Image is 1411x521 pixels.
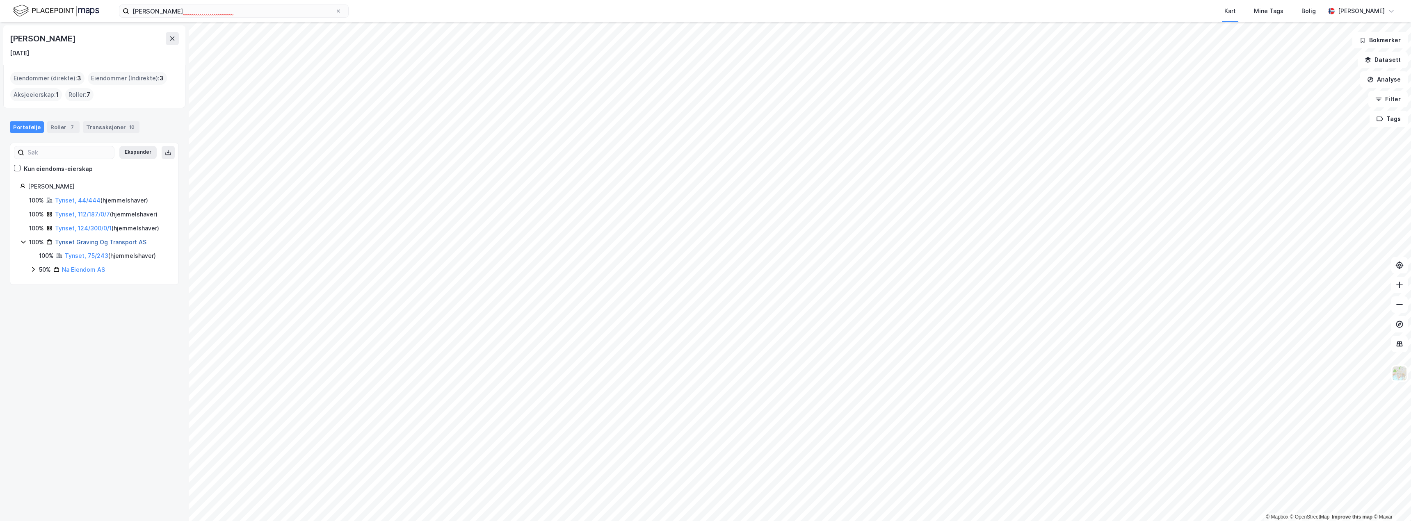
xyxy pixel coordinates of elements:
[13,4,99,18] img: logo.f888ab2527a4732fd821a326f86c7f29.svg
[29,209,44,219] div: 100%
[1224,6,1236,16] div: Kart
[129,5,335,17] input: Søk på adresse, matrikkel, gårdeiere, leietakere eller personer
[24,146,114,159] input: Søk
[160,73,164,83] span: 3
[1368,91,1408,107] button: Filter
[10,32,77,45] div: [PERSON_NAME]
[39,265,51,275] div: 50%
[87,90,90,100] span: 7
[68,123,76,131] div: 7
[29,196,44,205] div: 100%
[29,223,44,233] div: 100%
[24,164,93,174] div: Kun eiendoms-eierskap
[10,121,44,133] div: Portefølje
[119,146,157,159] button: Ekspander
[55,239,146,246] a: Tynset Graving Og Transport AS
[1392,366,1407,381] img: Z
[1332,514,1372,520] a: Improve this map
[29,237,44,247] div: 100%
[55,225,112,232] a: Tynset, 124/300/0/1
[1370,111,1408,127] button: Tags
[1370,482,1411,521] iframe: Chat Widget
[10,48,29,58] div: [DATE]
[83,121,139,133] div: Transaksjoner
[10,88,62,101] div: Aksjeeierskap :
[1266,514,1288,520] a: Mapbox
[55,209,158,219] div: ( hjemmelshaver )
[39,251,54,261] div: 100%
[1360,71,1408,88] button: Analyse
[55,211,110,218] a: Tynset, 112/187/0/7
[65,251,156,261] div: ( hjemmelshaver )
[28,182,169,191] div: [PERSON_NAME]
[1370,482,1411,521] div: Kontrollprogram for chat
[1254,6,1283,16] div: Mine Tags
[128,123,136,131] div: 10
[1301,6,1316,16] div: Bolig
[55,197,100,204] a: Tynset, 44/444
[1338,6,1385,16] div: [PERSON_NAME]
[10,72,84,85] div: Eiendommer (direkte) :
[55,196,148,205] div: ( hjemmelshaver )
[1352,32,1408,48] button: Bokmerker
[56,90,59,100] span: 1
[1358,52,1408,68] button: Datasett
[55,223,159,233] div: ( hjemmelshaver )
[1290,514,1330,520] a: OpenStreetMap
[77,73,81,83] span: 3
[47,121,80,133] div: Roller
[62,266,105,273] a: Na Eiendom AS
[65,252,108,259] a: Tynset, 75/243
[65,88,94,101] div: Roller :
[88,72,167,85] div: Eiendommer (Indirekte) :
